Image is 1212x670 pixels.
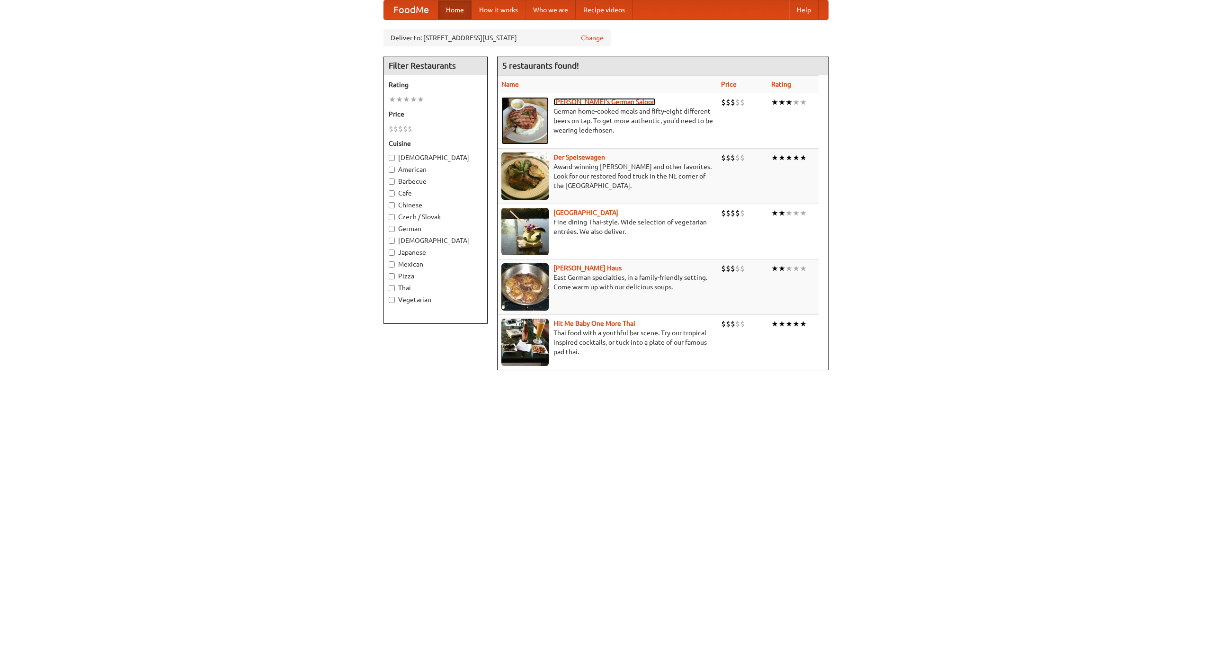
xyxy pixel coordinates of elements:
li: ★ [800,319,807,329]
li: $ [735,97,740,107]
div: Deliver to: [STREET_ADDRESS][US_STATE] [383,29,611,46]
a: Recipe videos [576,0,633,19]
li: ★ [785,97,793,107]
img: kohlhaus.jpg [501,263,549,311]
li: ★ [396,94,403,105]
ng-pluralize: 5 restaurants found! [502,61,579,70]
li: $ [726,208,731,218]
li: ★ [771,97,778,107]
p: East German specialties, in a family-friendly setting. Come warm up with our delicious soups. [501,273,713,292]
p: Thai food with a youthful bar scene. Try our tropical inspired cocktails, or tuck into a plate of... [501,328,713,357]
label: Vegetarian [389,295,482,304]
li: ★ [793,263,800,274]
li: $ [726,97,731,107]
li: $ [735,319,740,329]
li: ★ [771,263,778,274]
h4: Filter Restaurants [384,56,487,75]
input: Japanese [389,250,395,256]
li: ★ [800,263,807,274]
a: [PERSON_NAME]'s German Saloon [553,98,656,106]
li: $ [731,208,735,218]
img: esthers.jpg [501,97,549,144]
label: German [389,224,482,233]
h5: Cuisine [389,139,482,148]
li: $ [721,263,726,274]
li: ★ [771,152,778,163]
input: [DEMOGRAPHIC_DATA] [389,238,395,244]
li: ★ [785,152,793,163]
li: ★ [793,319,800,329]
label: [DEMOGRAPHIC_DATA] [389,153,482,162]
li: $ [735,208,740,218]
li: ★ [778,208,785,218]
input: Vegetarian [389,297,395,303]
li: $ [735,263,740,274]
a: Der Speisewagen [553,153,605,161]
img: satay.jpg [501,208,549,255]
li: $ [740,263,745,274]
li: ★ [800,152,807,163]
li: ★ [793,208,800,218]
li: $ [731,97,735,107]
li: ★ [793,97,800,107]
li: $ [721,208,726,218]
li: $ [740,97,745,107]
label: Mexican [389,259,482,269]
li: ★ [785,263,793,274]
li: ★ [778,152,785,163]
label: Pizza [389,271,482,281]
li: $ [403,124,408,134]
li: ★ [403,94,410,105]
label: Cafe [389,188,482,198]
li: $ [731,152,735,163]
p: German home-cooked meals and fifty-eight different beers on tap. To get more authentic, you'd nee... [501,107,713,135]
li: ★ [785,208,793,218]
li: $ [726,263,731,274]
a: Name [501,80,519,88]
input: [DEMOGRAPHIC_DATA] [389,155,395,161]
a: How it works [472,0,526,19]
li: ★ [778,97,785,107]
label: [DEMOGRAPHIC_DATA] [389,236,482,245]
li: ★ [771,319,778,329]
a: Change [581,33,604,43]
label: American [389,165,482,174]
li: ★ [800,97,807,107]
li: $ [721,97,726,107]
a: Hit Me Baby One More Thai [553,320,635,327]
label: Czech / Slovak [389,212,482,222]
input: American [389,167,395,173]
li: ★ [778,263,785,274]
input: Barbecue [389,179,395,185]
a: [GEOGRAPHIC_DATA] [553,209,618,216]
h5: Rating [389,80,482,89]
li: $ [731,319,735,329]
input: Pizza [389,273,395,279]
img: speisewagen.jpg [501,152,549,200]
li: $ [408,124,412,134]
li: ★ [417,94,424,105]
li: $ [726,319,731,329]
li: ★ [410,94,417,105]
input: Czech / Slovak [389,214,395,220]
li: $ [721,319,726,329]
li: $ [726,152,731,163]
a: [PERSON_NAME] Haus [553,264,622,272]
input: Thai [389,285,395,291]
li: $ [393,124,398,134]
p: Fine dining Thai-style. Wide selection of vegetarian entrées. We also deliver. [501,217,713,236]
a: Price [721,80,737,88]
input: Cafe [389,190,395,197]
li: ★ [800,208,807,218]
li: $ [740,208,745,218]
h5: Price [389,109,482,119]
a: Help [789,0,819,19]
label: Barbecue [389,177,482,186]
li: $ [740,152,745,163]
li: ★ [785,319,793,329]
a: Who we are [526,0,576,19]
li: $ [731,263,735,274]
